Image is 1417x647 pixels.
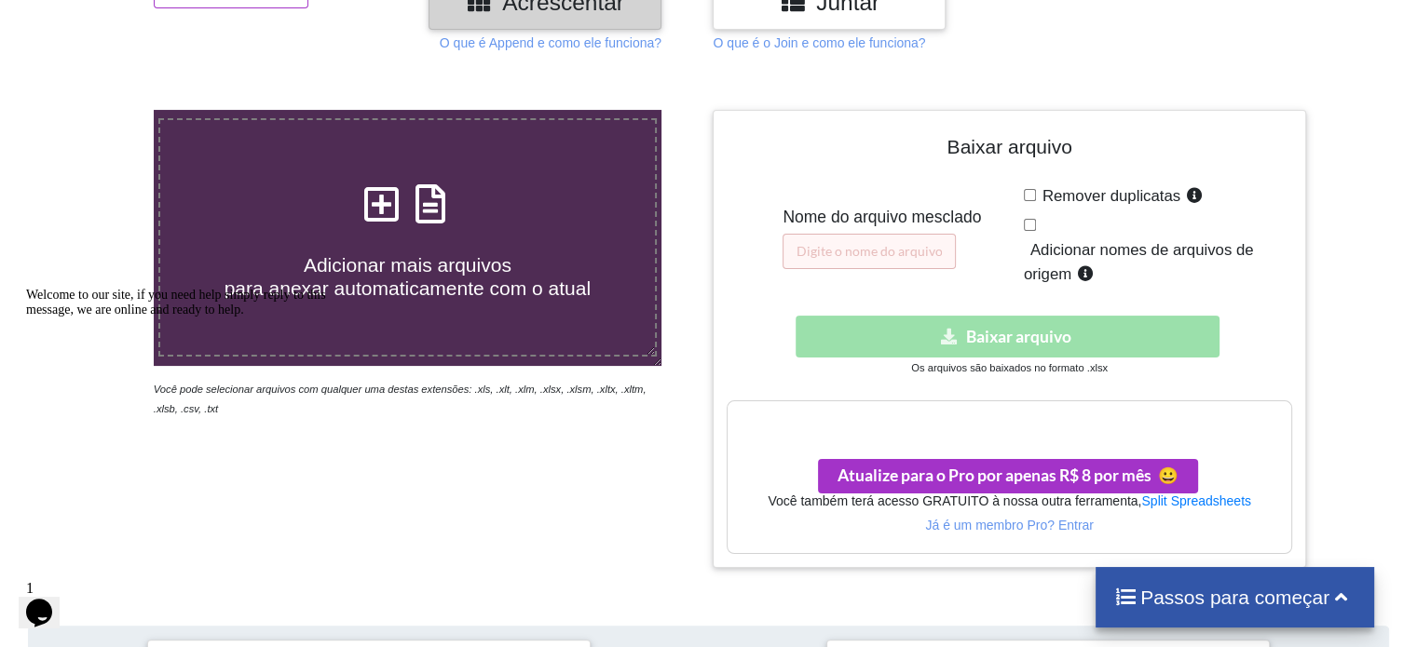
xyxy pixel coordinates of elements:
[783,234,956,269] input: Digite o nome do arquivo
[911,362,1108,373] font: Os arquivos são baixados no formato .xlsx
[304,254,511,276] font: Adicionar mais arquivos
[1151,465,1179,485] span: sorriso
[1158,465,1179,485] font: 😀
[7,7,343,37] div: Welcome to our site, if you need help simply reply to this message, we are online and ready to help.
[818,459,1198,493] button: Atualize para o Pro por apenas R$ 8 por mêssorriso
[838,465,1151,485] font: Atualize para o Pro por apenas R$ 8 por mês
[947,136,1071,157] font: Baixar arquivo
[904,411,1143,430] font: Seus arquivos têm mais de 1 MB
[225,277,591,299] font: para anexar automaticamente com o atual
[7,7,307,36] span: Welcome to our site, if you need help simply reply to this message, we are online and ready to help.
[19,280,354,563] iframe: widget de bate-papo
[713,35,925,50] font: O que é o Join e como ele funciona?
[925,518,1094,532] font: Já é um membro Pro? Entrar
[1042,187,1180,205] font: Remover duplicatas
[768,493,1141,508] font: Você também terá acesso GRATUITO à nossa outra ferramenta,
[19,573,78,628] iframe: widget de bate-papo
[783,208,981,226] font: Nome do arquivo mesclado
[1141,493,1251,508] a: Split Spreadsheets
[1024,241,1254,283] font: Adicionar nomes de arquivos de origem
[154,384,647,414] font: Você pode selecionar arquivos com qualquer uma destas extensões: .xls, .xlt, .xlm, .xlsx, .xlsm, ...
[1140,586,1329,608] font: Passos para começar
[440,35,661,50] font: O que é Append e como ele funciona?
